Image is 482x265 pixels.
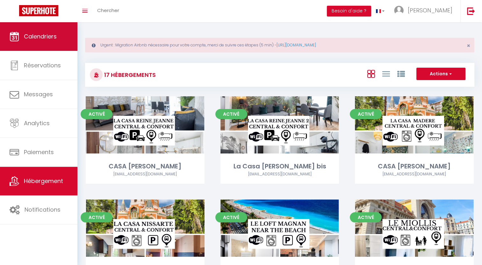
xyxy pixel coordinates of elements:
img: Super Booking [19,5,58,16]
span: Activé [81,109,112,119]
div: CASA [PERSON_NAME] [355,161,474,171]
a: Vue par Groupe [397,68,405,79]
span: Calendriers [24,32,57,40]
button: Close [467,43,470,49]
span: Activé [350,212,382,222]
h3: 17 Hébergements [103,68,156,82]
div: Airbnb [86,171,205,177]
span: Paiements [24,148,54,156]
button: Ouvrir le widget de chat LiveChat [5,3,24,22]
a: Vue en Liste [382,68,390,79]
span: Activé [215,212,247,222]
span: Réservations [24,61,61,69]
span: Messages [24,90,53,98]
img: ... [394,6,404,15]
div: Airbnb [220,171,339,177]
div: Airbnb [355,171,474,177]
a: Vue en Box [367,68,375,79]
span: [PERSON_NAME] [408,6,452,14]
span: Notifications [25,206,61,214]
a: [URL][DOMAIN_NAME] [277,42,316,48]
span: Chercher [97,7,119,14]
span: Hébergement [24,177,63,185]
span: Activé [215,109,247,119]
span: Activé [350,109,382,119]
div: Urgent : Migration Airbnb nécessaire pour votre compte, merci de suivre ces étapes (5 min) - [85,38,474,52]
button: Actions [416,68,465,80]
div: La Casa [PERSON_NAME] bis [220,161,339,171]
span: Analytics [24,119,50,127]
div: CASA [PERSON_NAME] [86,161,205,171]
span: Activé [81,212,112,222]
span: × [467,42,470,50]
img: logout [467,7,475,15]
button: Besoin d'aide ? [327,6,371,17]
